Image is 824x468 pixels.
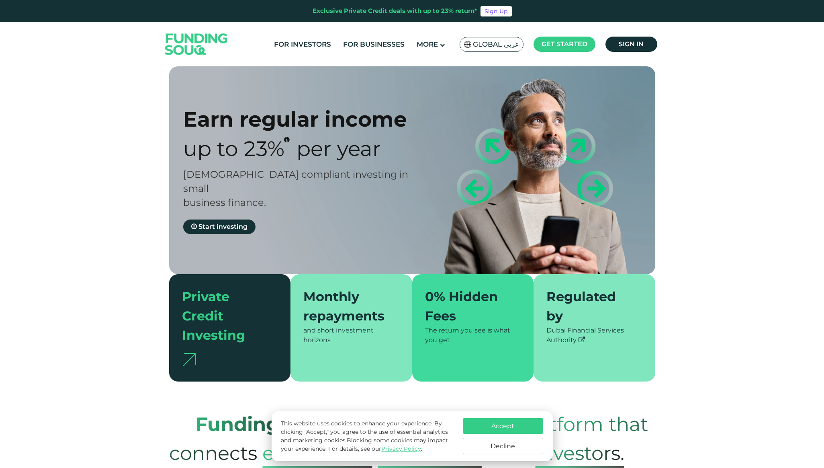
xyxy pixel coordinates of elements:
p: This website uses cookies to enhance your experience. By clicking "Accept," you agree to the use ... [281,419,454,453]
span: Blocking some cookies may impact your experience. [281,437,448,452]
div: The return you see is what you get [425,326,521,345]
button: Accept [463,418,543,434]
span: Investors. [535,439,624,468]
a: Sign in [605,37,657,52]
span: Up to 23% [183,136,284,161]
span: Get started [542,40,587,48]
button: Decline [463,438,543,454]
div: Regulated by [546,287,633,326]
img: SA Flag [464,41,471,48]
span: is a crowdfunding [342,404,514,444]
div: Exclusive Private Credit deals with up to 23% return* [313,6,477,16]
div: Private Credit Investing [182,287,268,345]
a: Sign Up [480,6,512,16]
div: Monthly repayments [303,287,390,326]
span: Global عربي [473,40,519,49]
div: Earn regular income [183,107,426,132]
span: Per Year [296,136,381,161]
span: Start investing [198,223,247,230]
a: For Businesses [341,38,407,51]
img: arrow [182,353,196,366]
span: established [262,439,372,468]
i: 23% IRR (expected) ~ 15% Net yield (expected) [284,136,290,143]
a: Privacy Policy [381,445,421,452]
span: Sign in [619,40,644,48]
span: For details, see our . [328,445,422,452]
a: Start investing [183,220,256,234]
span: More [417,40,438,48]
div: Dubai Financial Services Authority [546,326,642,345]
img: Logo [157,24,236,65]
a: For Investors [272,38,333,51]
div: 0% Hidden Fees [425,287,511,326]
strong: Funding Souq [195,413,337,436]
div: and short investment horizons [303,326,399,345]
span: [DEMOGRAPHIC_DATA] compliant investing in small business finance. [183,168,408,208]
